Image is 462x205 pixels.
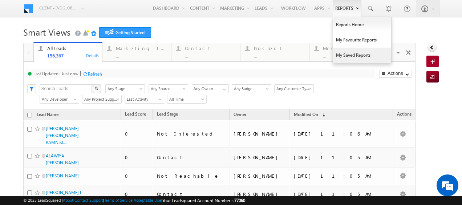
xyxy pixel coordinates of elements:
a: Any Budget [232,84,271,93]
a: ALAWIYA [PERSON_NAME] [46,153,79,165]
a: All Leads156,367Details [33,42,103,62]
span: Any Stage [106,85,142,92]
a: Lead Name [33,110,62,120]
div: 0 [125,191,150,197]
div: Lead Stage Filter [105,84,145,93]
a: Any Project Suggested [82,95,122,104]
div: [PERSON_NAME] [234,191,287,197]
a: Last Activity [125,95,164,104]
span: © 2025 LeadSquared | | | | | [23,197,245,204]
a: [PERSON_NAME] [PERSON_NAME] RAMNIKL... [46,126,79,145]
span: Any Customer Type [275,85,311,92]
a: About [63,198,73,202]
input: Type to Search [192,84,229,93]
button: Actions [379,70,412,78]
div: Budget Filter [232,84,271,93]
div: All Leads [47,45,98,51]
a: Any Customer Type [274,84,314,93]
div: 0 [125,130,150,137]
div: Last Updated : Just now [33,71,78,76]
a: Getting Started [99,27,151,38]
div: 0 [125,154,150,161]
img: Search [94,87,98,90]
div: Owner Filter [192,84,228,93]
a: Lead Stage [153,110,182,120]
span: Any Budget [232,85,269,92]
a: My Saved Reports [333,48,391,63]
span: (sorted descending) [319,112,325,118]
div: Contact [185,45,236,51]
div: Project Suggested Filter [82,95,121,104]
div: ... [185,53,236,58]
a: [PERSON_NAME] [46,173,79,178]
span: Lead Stage [157,111,178,117]
div: 156,367 [47,53,98,58]
span: Any Developer [40,96,77,102]
div: Contact [157,191,226,197]
div: [DATE] 11:06 AM [294,130,390,137]
div: [PERSON_NAME] [234,154,287,161]
div: [PERSON_NAME] [234,173,287,179]
input: Check all records [27,113,32,117]
a: Lead Score [121,110,150,120]
div: ... [323,53,374,58]
a: Any Source [149,84,188,93]
div: [DATE] 11:05 AM [294,154,390,161]
a: Modified On (sorted descending) [290,110,329,120]
span: Any Project Suggested [82,96,119,102]
div: Customer Type Filter [274,84,313,93]
span: Client - indglobal1 (77060) [39,4,77,12]
a: Any Stage [105,84,145,93]
span: Owner [234,112,246,117]
span: Smart Views [23,26,70,38]
div: Prospect [254,45,305,51]
div: Not Interested [157,130,226,137]
div: ... [254,53,305,58]
span: 77060 [234,198,245,203]
div: Contact [157,154,226,161]
a: Contact Support [74,198,103,202]
a: Marketing Leads... [102,43,171,61]
div: Lead Source Filter [149,84,188,93]
span: Actions [393,110,415,120]
div: Not Reachable [157,173,226,179]
div: [DATE] 11:05 AM [294,191,390,197]
a: Show All Items [219,85,228,92]
a: Terms of Service [104,198,133,202]
a: All Time [167,95,207,104]
span: Any Source [149,85,186,92]
div: [DATE] 11:05 AM [294,173,390,179]
a: My Favourite Reports [333,32,391,48]
div: ... [116,53,167,58]
a: Prospect... [240,43,309,61]
div: [PERSON_NAME] [234,130,287,137]
a: [PERSON_NAME] I ALSALLOOM [46,190,81,202]
div: 0 [125,173,150,179]
a: Contact... [171,43,240,61]
span: Lead Score [125,111,146,117]
div: Developer Filter [40,95,78,104]
span: All Time [167,96,204,102]
span: Your Leadsquared Account Number is [162,198,245,203]
div: Meeting [323,45,374,51]
div: Refresh [88,71,102,77]
a: Acceptable Use [134,198,161,202]
a: Meeting... [309,43,378,61]
div: Details [86,52,100,59]
span: Modified On [294,112,318,117]
a: Any Developer [40,95,79,104]
input: Search Leads [40,84,92,93]
div: Marketing Leads [116,45,167,51]
a: Reports Home [333,17,391,32]
span: Last Activity [125,96,162,102]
